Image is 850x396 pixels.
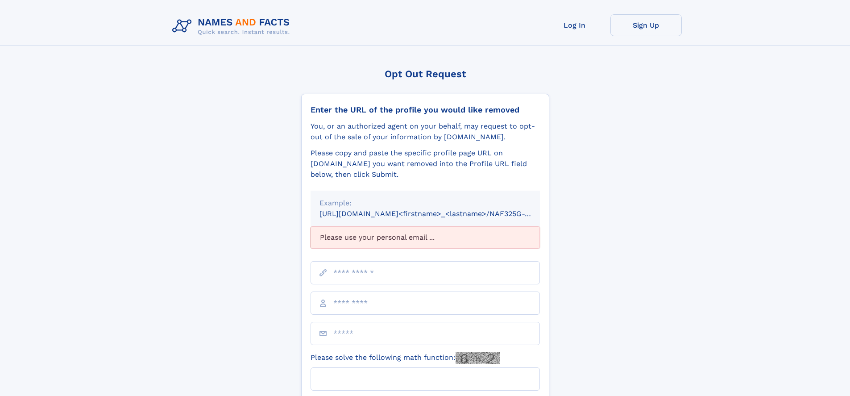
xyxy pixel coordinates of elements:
div: Enter the URL of the profile you would like removed [311,105,540,115]
div: Example: [319,198,531,208]
a: Sign Up [610,14,682,36]
div: Please use your personal email ... [311,226,540,249]
div: You, or an authorized agent on your behalf, may request to opt-out of the sale of your informatio... [311,121,540,142]
a: Log In [539,14,610,36]
small: [URL][DOMAIN_NAME]<firstname>_<lastname>/NAF325G-xxxxxxxx [319,209,557,218]
div: Please copy and paste the specific profile page URL on [DOMAIN_NAME] you want removed into the Pr... [311,148,540,180]
div: Opt Out Request [301,68,549,79]
img: Logo Names and Facts [169,14,297,38]
label: Please solve the following math function: [311,352,500,364]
